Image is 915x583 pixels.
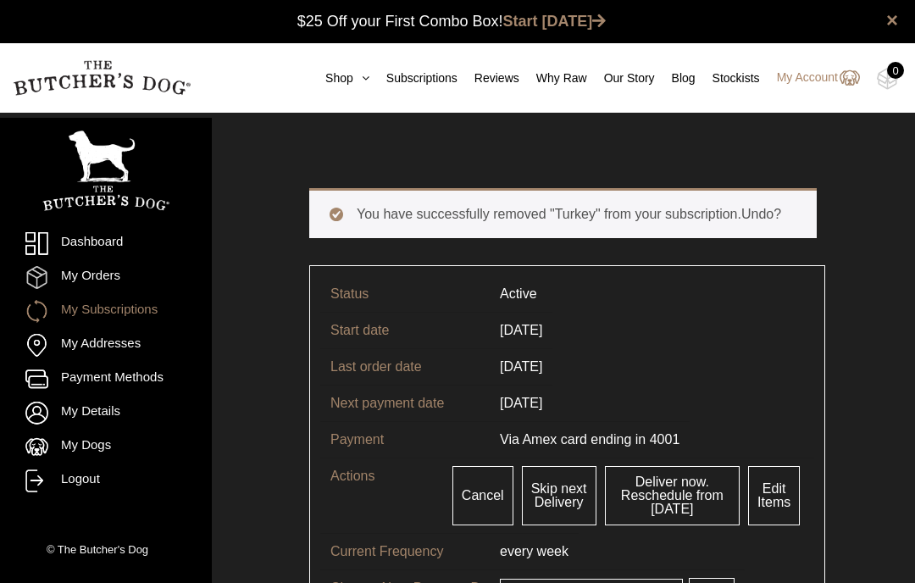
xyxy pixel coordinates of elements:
[320,276,490,312] td: Status
[522,466,596,525] a: Skip next Delivery
[877,68,898,90] img: TBD_Cart-Empty.png
[887,62,904,79] div: 0
[519,69,587,87] a: Why Raw
[655,69,696,87] a: Blog
[320,312,490,348] td: Start date
[741,207,781,221] a: Undo?
[760,68,860,88] a: My Account
[500,432,679,447] span: Via Amex card ending in 4001
[25,266,186,289] a: My Orders
[320,348,490,385] td: Last order date
[452,466,513,525] a: Cancel
[309,188,817,238] div: You have successfully removed "Turkey" from your subscription.
[490,348,552,385] td: [DATE]
[587,69,655,87] a: Our Story
[490,385,552,421] td: [DATE]
[42,130,169,211] img: TBD_Portrait_Logo_White.png
[330,541,500,562] p: Current Frequency
[886,10,898,31] a: close
[308,69,369,87] a: Shop
[25,469,186,492] a: Logout
[537,544,568,558] span: week
[490,312,552,348] td: [DATE]
[320,385,490,421] td: Next payment date
[605,466,740,525] a: Deliver now. Reschedule from [DATE]
[748,466,800,525] a: Edit Items
[25,368,186,391] a: Payment Methods
[457,69,519,87] a: Reviews
[500,544,533,558] span: every
[25,300,186,323] a: My Subscriptions
[369,69,457,87] a: Subscriptions
[490,276,547,312] td: Active
[25,232,186,255] a: Dashboard
[320,421,490,458] td: Payment
[696,69,760,87] a: Stockists
[320,458,438,533] td: Actions
[25,436,186,458] a: My Dogs
[25,334,186,357] a: My Addresses
[25,402,186,425] a: My Details
[503,13,607,30] a: Start [DATE]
